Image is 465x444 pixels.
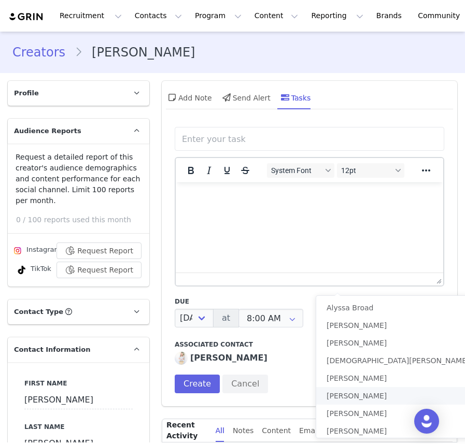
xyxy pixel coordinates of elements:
span: [PERSON_NAME] [327,339,387,347]
label: Associated Contact [175,340,444,349]
button: Request Report [57,262,142,278]
button: Font sizes [337,163,404,178]
span: Contact Information [14,345,90,355]
span: [PERSON_NAME] [327,374,387,382]
a: [PERSON_NAME] [175,352,267,365]
button: Bold [182,163,200,178]
span: [PERSON_NAME] [327,427,387,435]
button: Underline [218,163,236,178]
a: Brands [370,4,411,27]
span: Audience Reports [14,126,81,136]
label: First Name [24,379,133,388]
button: Strikethrough [236,163,254,178]
span: [PERSON_NAME] [327,409,387,418]
label: Last Name [24,422,133,432]
img: grin logo [8,12,45,22]
span: Alyssa Broad [327,304,373,312]
input: Enter your task [177,130,442,148]
button: Reveal or hide additional toolbar items [417,163,435,178]
div: Add Note [166,85,212,110]
button: Request Report [57,242,142,259]
img: Ashley Haynes [175,352,188,365]
a: Creators [12,43,75,62]
p: Request a detailed report of this creator's audience demographics and content performance for eac... [16,152,142,206]
button: Contacts [129,4,188,27]
div: Tasks [279,85,311,110]
button: Content [248,4,305,27]
button: Reporting [305,4,369,27]
div: All [216,419,224,442]
button: Create [175,375,220,393]
span: 12pt [341,166,392,175]
div: Open Intercom Messenger [414,409,439,434]
input: Time [238,309,303,327]
div: Emails [299,419,323,442]
iframe: Rich Text Area [176,182,443,273]
button: Cancel [222,375,268,393]
div: Content [262,419,291,442]
span: [PERSON_NAME] [327,321,387,330]
button: Recruitment [53,4,128,27]
p: Recent Activity [166,419,207,442]
span: [PERSON_NAME] [327,392,387,400]
div: TikTok [16,264,51,276]
div: Notes [233,419,253,442]
button: Fonts [267,163,334,178]
span: System Font [271,166,322,175]
p: 0 / 100 reports used this month [16,214,149,225]
div: Press the Up and Down arrow keys to resize the editor. [432,273,443,285]
img: instagram.svg [13,247,22,255]
div: Instagram [11,245,61,257]
button: Italic [200,163,218,178]
button: Program [189,4,248,27]
div: Send Alert [220,85,271,110]
label: Due [175,297,303,306]
span: Contact Type [14,307,63,317]
span: Profile [14,88,39,98]
div: [PERSON_NAME] [190,352,267,364]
